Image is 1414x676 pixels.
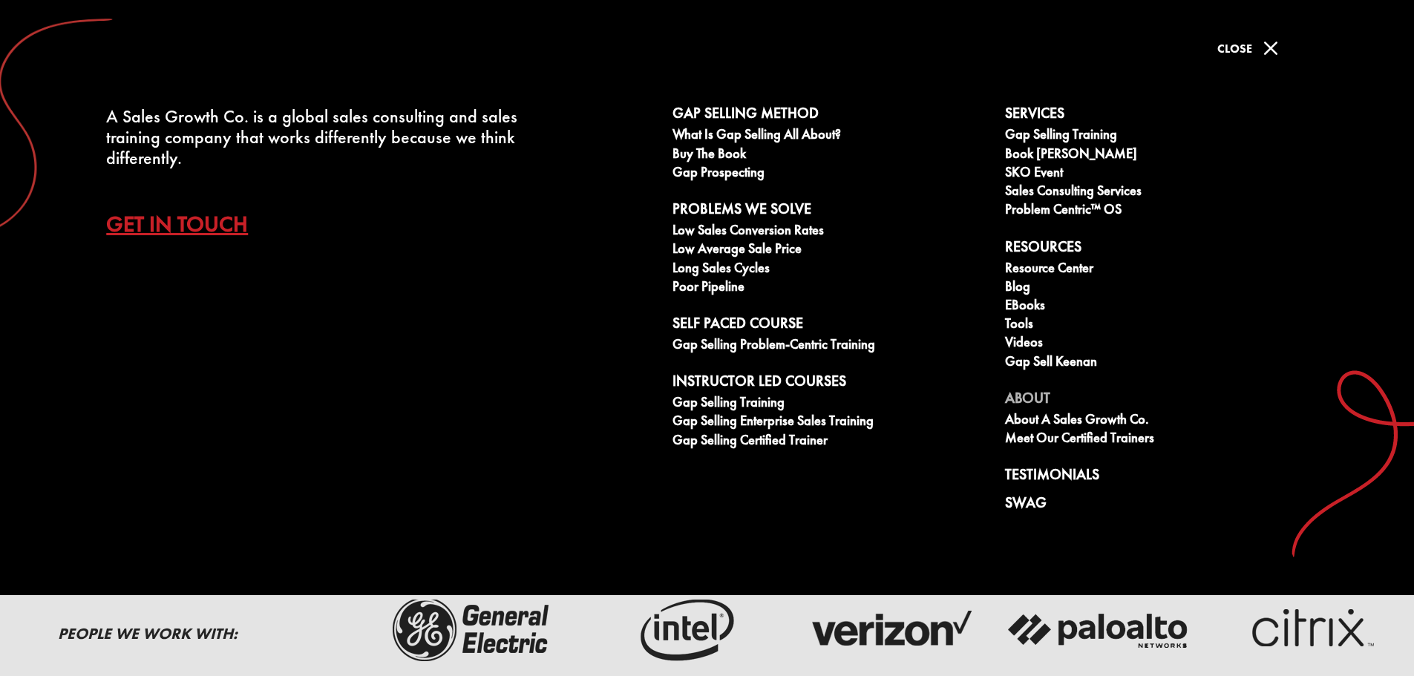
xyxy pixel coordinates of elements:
a: Get In Touch [106,198,270,250]
a: Gap Selling Problem-Centric Training [672,337,989,355]
a: Problem Centric™ OS [1005,202,1321,220]
img: verizon-logo-dark [797,593,983,667]
a: Poor Pipeline [672,279,989,298]
a: Videos [1005,335,1321,353]
div: A Sales Growth Co. is a global sales consulting and sales training company that works differently... [106,106,528,168]
a: Gap Sell Keenan [1005,354,1321,373]
a: Low Average Sale Price [672,241,989,260]
a: Gap Prospecting [672,165,989,183]
a: Blog [1005,279,1321,298]
a: Long Sales Cycles [672,260,989,279]
img: critix-logo-dark [1214,593,1400,667]
img: palato-networks-logo-dark [1006,593,1191,667]
a: Gap Selling Certified Trainer [672,433,989,451]
a: Self Paced Course [672,315,989,337]
a: SKO Event [1005,165,1321,183]
a: eBooks [1005,298,1321,316]
a: Book [PERSON_NAME] [1005,146,1321,165]
a: Tools [1005,316,1321,335]
span: Close [1217,41,1252,56]
a: Testimonials [1005,466,1321,488]
img: ge-logo-dark [380,593,566,667]
a: Resource Center [1005,260,1321,279]
a: Meet our Certified Trainers [1005,430,1321,449]
a: Buy The Book [672,146,989,165]
a: Services [1005,105,1321,127]
img: intel-logo-dark [589,593,774,667]
a: Low Sales Conversion Rates [672,223,989,241]
a: Gap Selling Training [672,395,989,413]
a: Gap Selling Enterprise Sales Training [672,413,989,432]
a: Instructor Led Courses [672,373,989,395]
a: What is Gap Selling all about? [672,127,989,145]
a: Gap Selling Training [1005,127,1321,145]
a: About A Sales Growth Co. [1005,412,1321,430]
a: Sales Consulting Services [1005,183,1321,202]
a: Swag [1005,494,1321,516]
a: Problems We Solve [672,200,989,223]
a: About [1005,390,1321,412]
a: Resources [1005,238,1321,260]
a: Gap Selling Method [672,105,989,127]
span: M [1256,33,1286,63]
